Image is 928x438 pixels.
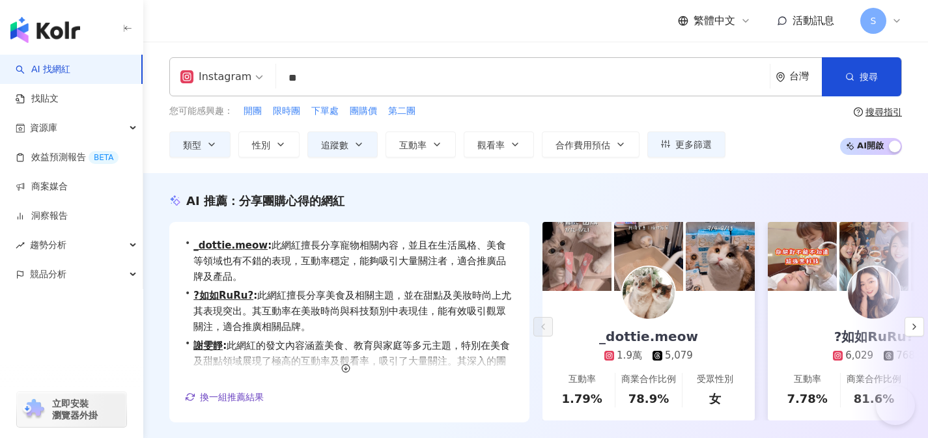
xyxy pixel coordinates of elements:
[252,140,270,150] span: 性別
[787,390,827,407] div: 7.78%
[839,222,908,291] img: post-image
[860,72,878,82] span: 搜尋
[243,104,262,118] button: 開團
[477,140,505,150] span: 觀看率
[768,222,837,291] img: post-image
[876,386,915,425] iframe: Help Scout Beacon - Open
[848,267,900,319] img: KOL Avatar
[621,373,676,386] div: 商業合作比例
[822,57,901,96] button: 搜尋
[821,327,927,346] div: ?如如RuRu?
[675,139,712,150] span: 更多篩選
[793,14,834,27] span: 活動訊息
[239,194,344,208] span: 分享團購心得的網紅
[709,390,721,407] div: 女
[253,290,257,301] span: :
[200,392,264,402] span: 換一組推薦結果
[193,238,514,284] span: 此網紅擅長分享寵物相關內容，並且在生活風格、美食等領域也有不錯的表現，互動率穩定，能夠吸引大量關注者，適合推廣品牌及產品。
[30,260,66,289] span: 競品分析
[10,17,80,43] img: logo
[169,105,233,118] span: 您可能感興趣：
[349,104,378,118] button: 團購價
[186,193,344,209] div: AI 推薦 ：
[628,390,669,407] div: 78.9%
[697,373,733,386] div: 受眾性別
[223,340,227,351] span: :
[794,373,821,386] div: 互動率
[193,338,514,400] span: 此網紅的發文內容涵蓋美食、教育與家庭等多元主題，特別在美食及甜點領域展現了極高的互動率及觀看率，吸引了大量關注。其深入的團購心得和個人分享增加了與粉絲的連結，使其成為受眾心中值得關注的創作者。
[16,210,68,223] a: 洞察報告
[386,131,456,157] button: 互動率
[387,104,416,118] button: 第二團
[586,327,711,346] div: _dottie.meow
[614,222,683,291] img: post-image
[321,140,348,150] span: 追蹤數
[244,105,262,118] span: 開團
[272,104,301,118] button: 限時團
[854,107,863,116] span: question-circle
[789,71,822,82] div: 台灣
[16,63,70,76] a: searchAI 找網紅
[238,131,300,157] button: 性別
[865,107,902,117] div: 搜尋指引
[617,349,642,363] div: 1.9萬
[311,105,339,118] span: 下單處
[193,240,268,251] a: _dottie.meow
[623,267,675,319] img: KOL Avatar
[30,113,57,143] span: 資源庫
[896,349,915,363] div: 768
[16,180,68,193] a: 商案媒合
[52,398,98,421] span: 立即安裝 瀏覽器外掛
[854,390,894,407] div: 81.6%
[847,373,901,386] div: 商業合作比例
[185,288,514,335] div: •
[16,151,119,164] a: 效益預測報告BETA
[776,72,785,82] span: environment
[686,222,755,291] img: post-image
[845,349,873,363] div: 6,029
[464,131,534,157] button: 觀看率
[388,105,415,118] span: 第二團
[169,131,231,157] button: 類型
[193,340,223,351] a: 謝雯靜
[665,349,693,363] div: 5,079
[185,238,514,284] div: •
[21,399,46,420] img: chrome extension
[30,230,66,260] span: 趨勢分析
[542,222,612,291] img: post-image
[542,291,755,420] a: _dottie.meow1.9萬5,079互動率1.79%商業合作比例78.9%受眾性別女
[273,105,300,118] span: 限時團
[180,66,251,87] div: Instagram
[268,240,272,251] span: :
[193,290,253,301] a: ?如如RuRu?
[185,387,264,407] button: 換一組推薦結果
[350,105,377,118] span: 團購價
[17,392,126,427] a: chrome extension立即安裝 瀏覽器外掛
[694,14,735,28] span: 繁體中文
[311,104,339,118] button: 下單處
[555,140,610,150] span: 合作費用預估
[569,373,596,386] div: 互動率
[183,140,201,150] span: 類型
[16,241,25,250] span: rise
[16,92,59,105] a: 找貼文
[193,288,514,335] span: 此網紅擅長分享美食及相關主題，並在甜點及美妝時尚上尤其表現突出。其互動率在美妝時尚與科技類別中表現佳，能有效吸引觀眾關注，適合推廣相關品牌。
[561,390,602,407] div: 1.79%
[307,131,378,157] button: 追蹤數
[871,14,877,28] span: S
[647,131,725,157] button: 更多篩選
[542,131,640,157] button: 合作費用預估
[399,140,427,150] span: 互動率
[185,338,514,400] div: •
